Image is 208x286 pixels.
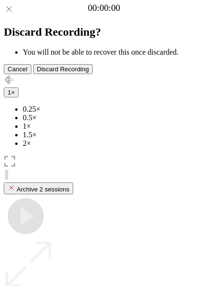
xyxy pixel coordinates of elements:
span: 1 [8,89,11,96]
li: You will not be able to recover this once discarded. [23,48,204,57]
button: Archive 2 sessions [4,182,73,194]
li: 1× [23,122,204,131]
li: 2× [23,139,204,148]
h2: Discard Recording? [4,26,204,38]
li: 1.5× [23,131,204,139]
li: 0.25× [23,105,204,114]
div: Archive 2 sessions [8,184,69,193]
li: 0.5× [23,114,204,122]
button: 1× [4,87,19,97]
a: 00:00:00 [88,3,120,13]
button: Discard Recording [33,64,93,74]
button: Cancel [4,64,31,74]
